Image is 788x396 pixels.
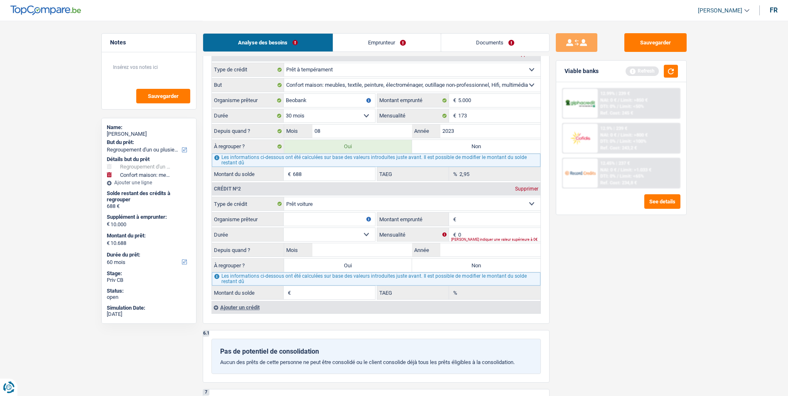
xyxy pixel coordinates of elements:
span: DTI: 0% [600,174,616,179]
label: Montant du solde [212,167,284,181]
div: Name: [107,124,191,131]
span: Limit: >800 € [621,132,648,138]
label: Organisme prêteur [212,213,284,226]
div: Stage: [107,270,191,277]
div: Simulation Date: [107,305,191,311]
label: Type de crédit [212,63,284,76]
label: Durée [212,228,284,241]
div: Refresh [626,66,659,76]
span: / [617,139,619,144]
input: MM [312,243,412,257]
div: Ref. Cost: 245 € [600,110,633,116]
div: 688 € [107,203,191,210]
span: / [617,174,619,179]
img: Record Credits [565,165,596,181]
label: Oui [284,259,412,272]
span: € [449,109,458,122]
span: DTI: 0% [600,104,616,109]
div: Ajouter un crédit [211,301,540,313]
span: NAI: 0 € [600,98,616,103]
img: Cofidis [565,130,596,146]
label: Depuis quand ? [212,125,284,138]
label: Non [412,140,540,153]
div: Supprimer [513,186,540,191]
div: 12.9% | 239 € [600,126,627,131]
div: 7 [203,389,209,396]
div: Ref. Cost: 243,2 € [600,145,637,151]
span: NAI: 0 € [600,132,616,138]
span: € [107,240,110,247]
span: % [449,286,459,299]
span: Sauvegarder [148,93,179,99]
div: 6.1 [203,330,209,337]
span: NAI: 0 € [600,167,616,173]
span: [PERSON_NAME] [698,7,742,14]
span: € [449,213,458,226]
label: Mois [284,125,312,138]
div: Viable banks [565,68,599,75]
label: Mensualité [377,109,449,122]
label: Montant emprunté [377,94,449,107]
input: AAAA [440,125,540,138]
label: Année [412,125,440,138]
label: Mois [284,243,312,257]
span: Limit: <100% [620,139,646,144]
label: Oui [284,140,412,153]
span: € [449,228,458,241]
span: / [618,98,619,103]
span: / [618,132,619,138]
div: 12.45% | 237 € [600,161,630,166]
span: / [617,104,619,109]
div: Solde restant des crédits à regrouper [107,190,191,203]
label: Montant du prêt: [107,232,189,239]
div: Ref. Cost: 234,8 € [600,180,637,186]
div: [PERSON_NAME] indiquer une valeur supérieure à 0€ [451,238,540,241]
div: [DATE] [107,311,191,318]
input: MM [312,125,412,138]
label: À regrouper ? [212,259,284,272]
label: But [212,78,284,92]
label: Montant du solde [212,286,284,299]
label: À regrouper ? [212,140,284,153]
button: Sauvegarder [136,89,190,103]
img: TopCompare Logo [10,5,81,15]
a: Analyse des besoins [203,34,333,51]
label: Année [412,243,440,257]
label: Supplément à emprunter: [107,214,189,220]
input: AAAA [440,243,540,257]
div: fr [770,6,778,14]
div: [PERSON_NAME] [107,131,191,137]
div: Les informations ci-dessous ont été calculées sur base des valeurs introduites juste avant. Il es... [212,272,540,286]
span: € [107,221,110,227]
span: € [284,167,293,181]
a: [PERSON_NAME] [691,4,749,17]
p: Aucun des prêts de cette personne ne peut être consolidé ou le client consolide déjà tous les prê... [220,359,532,365]
div: 12.99% | 239 € [600,91,630,96]
div: Status: [107,288,191,294]
label: Mensualité [377,228,449,241]
button: Sauvegarder [624,33,687,52]
a: Documents [441,34,549,51]
div: Ajouter une ligne [107,180,191,186]
label: TAEG [377,167,449,181]
div: Priv CB [107,277,191,284]
span: DTI: 0% [600,139,616,144]
div: Crédit nº1 [212,52,243,57]
label: Depuis quand ? [212,243,284,257]
label: Type de crédit [212,197,284,210]
span: Limit: <50% [620,104,644,109]
span: Limit: >1.033 € [621,167,651,173]
span: € [449,94,458,107]
img: AlphaCredit [565,99,596,108]
h5: Notes [110,39,188,46]
label: But du prêt: [107,139,189,146]
span: € [284,286,293,299]
button: See details [644,194,680,209]
div: Pas de potentiel de consolidation [220,347,532,355]
label: Durée du prêt: [107,252,189,258]
span: / [618,167,619,173]
label: Organisme prêteur [212,94,284,107]
span: % [449,167,459,181]
span: Limit: <65% [620,174,644,179]
div: Crédit nº2 [212,186,243,191]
